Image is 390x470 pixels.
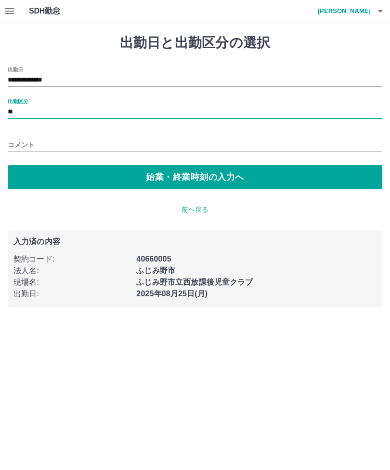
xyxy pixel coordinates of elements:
[8,205,382,215] p: 前へ戻る
[13,265,130,277] p: 法人名 :
[136,278,253,287] b: ふじみ野市立西放課後児童クラブ
[13,277,130,289] p: 現場名 :
[136,267,175,275] b: ふじみ野市
[8,98,28,105] label: 出勤区分
[136,255,171,263] b: 40660005
[13,238,377,246] p: 入力済の内容
[8,166,382,190] button: 始業・終業時刻の入力へ
[13,289,130,300] p: 出勤日 :
[8,66,23,73] label: 出勤日
[13,254,130,265] p: 契約コード :
[8,35,382,52] h1: 出勤日と出勤区分の選択
[136,290,208,298] b: 2025年08月25日(月)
